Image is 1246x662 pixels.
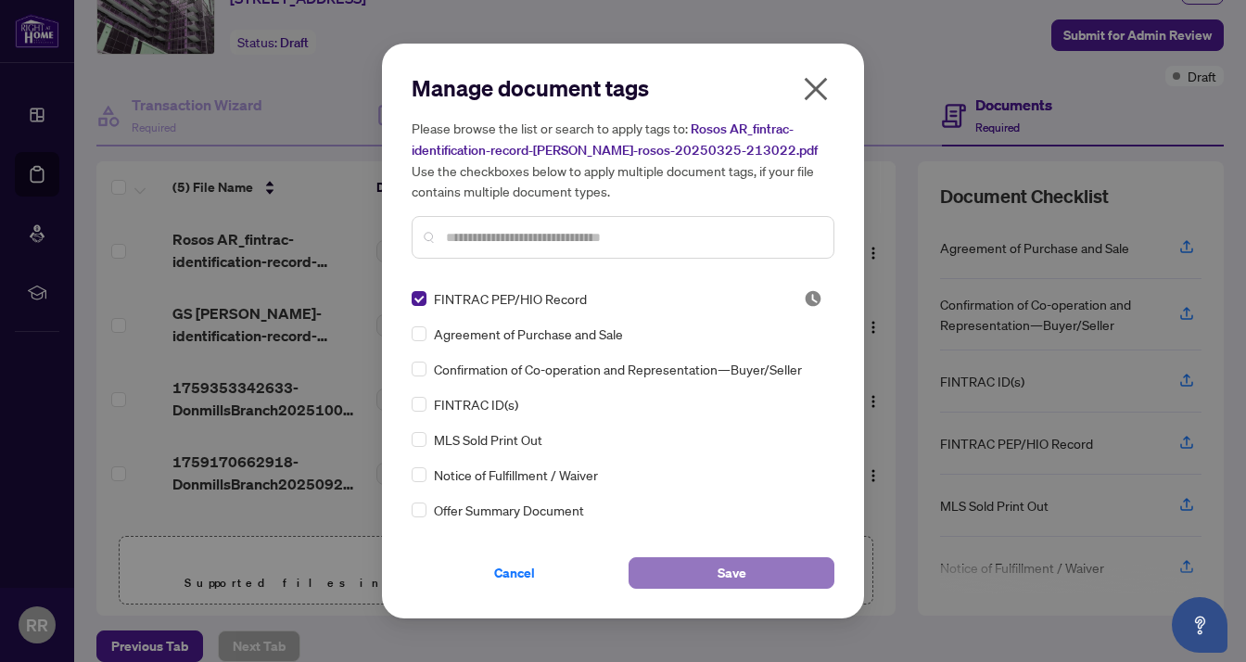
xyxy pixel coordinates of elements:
[804,289,822,308] img: status
[494,558,535,588] span: Cancel
[434,465,598,485] span: Notice of Fulfillment / Waiver
[434,500,584,520] span: Offer Summary Document
[718,558,746,588] span: Save
[412,118,834,201] h5: Please browse the list or search to apply tags to: Use the checkboxes below to apply multiple doc...
[434,324,623,344] span: Agreement of Purchase and Sale
[412,73,834,103] h2: Manage document tags
[801,74,831,104] span: close
[434,288,587,309] span: FINTRAC PEP/HIO Record
[1172,597,1227,653] button: Open asap
[412,557,617,589] button: Cancel
[434,429,542,450] span: MLS Sold Print Out
[434,359,802,379] span: Confirmation of Co-operation and Representation—Buyer/Seller
[629,557,834,589] button: Save
[804,289,822,308] span: Pending Review
[434,394,518,414] span: FINTRAC ID(s)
